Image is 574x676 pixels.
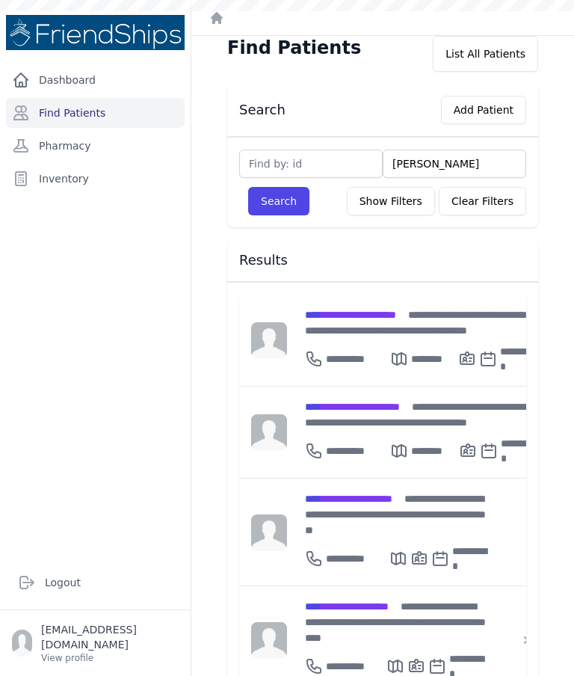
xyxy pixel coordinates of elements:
[251,514,287,550] img: person-242608b1a05df3501eefc295dc1bc67a.jpg
[6,164,185,194] a: Inventory
[248,187,309,215] button: Search
[251,622,287,658] img: person-242608b1a05df3501eefc295dc1bc67a.jpg
[439,187,526,215] button: Clear Filters
[239,101,286,119] h3: Search
[6,65,185,95] a: Dashboard
[6,98,185,128] a: Find Patients
[6,15,185,50] img: Medical Missions EMR
[383,150,526,178] input: Search by: name, government id or phone
[6,131,185,161] a: Pharmacy
[433,36,538,72] div: List All Patients
[12,568,179,597] a: Logout
[12,622,179,664] a: [EMAIL_ADDRESS][DOMAIN_NAME] View profile
[251,414,287,450] img: person-242608b1a05df3501eefc295dc1bc67a.jpg
[227,36,361,60] h1: Find Patients
[239,150,383,178] input: Find by: id
[41,652,179,664] p: View profile
[239,251,526,269] h3: Results
[441,96,526,124] button: Add Patient
[251,322,287,358] img: person-242608b1a05df3501eefc295dc1bc67a.jpg
[347,187,435,215] button: Show Filters
[41,622,179,652] p: [EMAIL_ADDRESS][DOMAIN_NAME]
